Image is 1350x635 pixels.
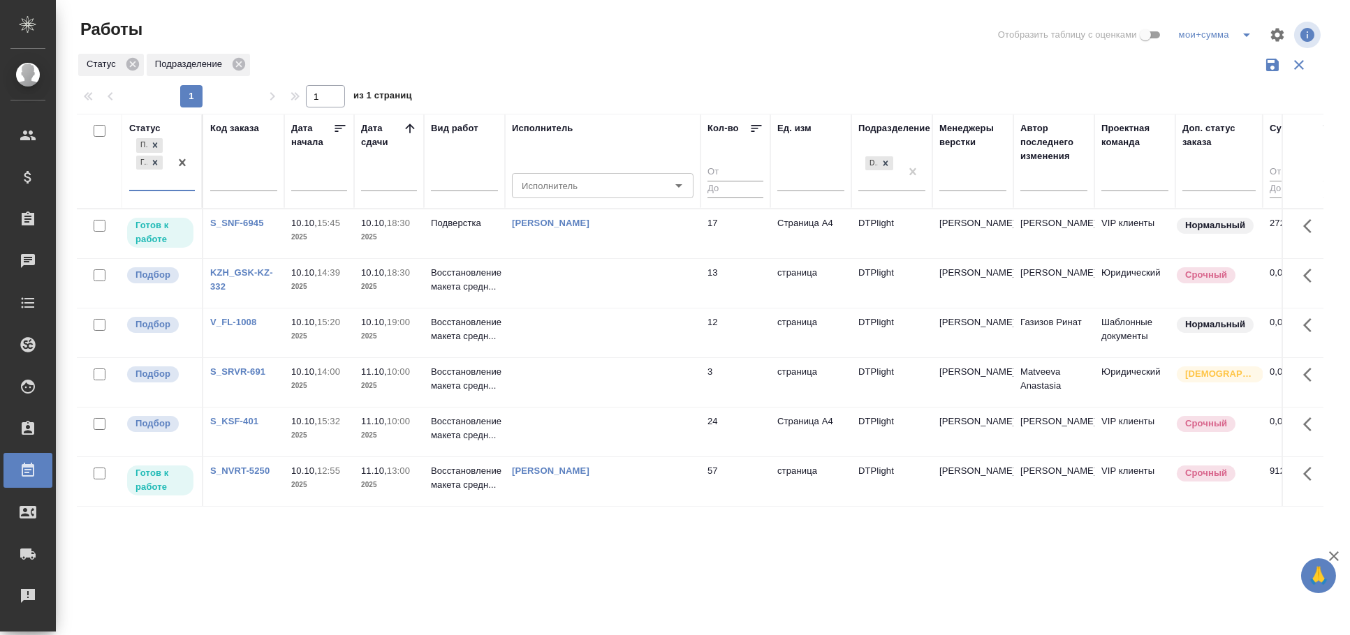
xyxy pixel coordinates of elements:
[1301,558,1336,593] button: 🙏
[387,267,410,278] p: 18:30
[431,464,498,492] p: Восстановление макета средн...
[135,137,164,154] div: Подбор, Готов к работе
[1094,408,1175,456] td: VIP клиенты
[1185,417,1227,431] p: Срочный
[851,209,932,258] td: DTPlight
[291,317,317,327] p: 10.10,
[1013,408,1094,456] td: [PERSON_NAME]
[1013,358,1094,407] td: Matveeva Anastasia
[1182,121,1256,149] div: Доп. статус заказа
[1185,367,1255,381] p: [DEMOGRAPHIC_DATA]
[939,121,1006,149] div: Менеджеры верстки
[126,216,195,249] div: Исполнитель может приступить к работе
[1094,259,1175,308] td: Юридический
[155,57,227,71] p: Подразделение
[770,209,851,258] td: Страница А4
[770,408,851,456] td: Страница А4
[291,121,333,149] div: Дата начала
[431,315,498,343] p: Восстановление макета средн...
[777,121,812,135] div: Ед. изм
[361,121,403,149] div: Дата сдачи
[939,464,1006,478] p: [PERSON_NAME]
[700,308,770,357] td: 12
[77,18,142,40] span: Работы
[210,317,256,327] a: V_FL-1008
[700,457,770,506] td: 57
[1013,259,1094,308] td: [PERSON_NAME]
[1263,457,1333,506] td: 912,00 ₽
[707,121,739,135] div: Кол-во
[387,218,410,228] p: 18:30
[361,379,417,393] p: 2025
[1286,52,1312,78] button: Сбросить фильтры
[317,267,340,278] p: 14:39
[707,163,763,181] input: От
[317,465,340,476] p: 12:55
[147,54,250,76] div: Подразделение
[135,317,170,331] p: Подбор
[1013,457,1094,506] td: [PERSON_NAME]
[291,218,317,228] p: 10.10,
[1263,209,1333,258] td: 272,00 ₽
[361,218,387,228] p: 10.10,
[291,280,347,294] p: 2025
[998,28,1137,42] span: Отобразить таблицу с оценками
[126,464,195,497] div: Исполнитель может приступить к работе
[135,367,170,381] p: Подбор
[1263,259,1333,308] td: 0,00 ₽
[700,209,770,258] td: 17
[291,379,347,393] p: 2025
[361,230,417,244] p: 2025
[1263,408,1333,456] td: 0,00 ₽
[87,57,121,71] p: Статус
[387,416,410,426] p: 10:00
[210,465,270,476] a: S_NVRT-5250
[135,417,170,431] p: Подбор
[1295,408,1328,441] button: Здесь прячутся важные кнопки
[1175,24,1261,46] div: split button
[1094,209,1175,258] td: VIP клиенты
[700,358,770,407] td: 3
[939,266,1006,280] p: [PERSON_NAME]
[210,121,259,135] div: Код заказа
[1295,209,1328,243] button: Здесь прячутся важные кнопки
[291,329,347,343] p: 2025
[770,358,851,407] td: страница
[129,121,161,135] div: Статус
[1094,308,1175,357] td: Шаблонные документы
[126,365,195,384] div: Можно подбирать исполнителей
[851,408,932,456] td: DTPlight
[700,408,770,456] td: 24
[1185,317,1245,331] p: Нормальный
[136,138,147,153] div: Подбор
[1295,358,1328,391] button: Здесь прячутся важные кнопки
[361,478,417,492] p: 2025
[135,218,185,246] p: Готов к работе
[431,266,498,294] p: Восстановление макета средн...
[512,465,589,476] a: [PERSON_NAME]
[939,315,1006,329] p: [PERSON_NAME]
[1263,358,1333,407] td: 0,00 ₽
[126,266,195,285] div: Можно подбирать исполнителей
[939,365,1006,379] p: [PERSON_NAME]
[126,414,195,433] div: Можно подбирать исполнителей
[707,181,763,198] input: До
[361,317,387,327] p: 10.10,
[317,366,340,377] p: 14:00
[770,308,851,357] td: страница
[135,466,185,494] p: Готов к работе
[1270,163,1326,181] input: От
[431,216,498,230] p: Подверстка
[669,176,689,195] button: Open
[317,317,340,327] p: 15:20
[1261,18,1294,52] span: Настроить таблицу
[361,329,417,343] p: 2025
[1094,457,1175,506] td: VIP клиенты
[291,416,317,426] p: 10.10,
[291,230,347,244] p: 2025
[1270,181,1326,198] input: До
[361,366,387,377] p: 11.10,
[851,457,932,506] td: DTPlight
[291,428,347,442] p: 2025
[1259,52,1286,78] button: Сохранить фильтры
